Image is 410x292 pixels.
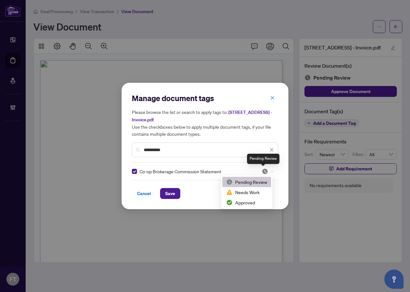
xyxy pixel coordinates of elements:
[165,188,175,199] span: Save
[132,93,278,103] h2: Manage document tags
[269,148,274,152] span: close
[226,179,233,185] img: status
[222,197,271,208] div: Approved
[226,189,233,195] img: status
[384,270,404,289] button: Open asap
[270,96,275,100] span: close
[262,168,268,175] img: status
[226,178,267,185] div: Pending Review
[132,188,156,199] button: Cancel
[226,199,267,206] div: Approved
[247,154,279,164] div: Pending Review
[226,199,233,206] img: status
[137,188,151,199] span: Cancel
[140,168,221,175] span: Co-op Brokerage Commission Statement
[262,168,274,175] span: Pending Review
[160,188,180,199] button: Save
[226,189,267,196] div: Needs Work
[132,108,278,137] h5: Please browse the list or search to apply tags to: Use the checkboxes below to apply multiple doc...
[222,177,271,187] div: Pending Review
[222,187,271,197] div: Needs Work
